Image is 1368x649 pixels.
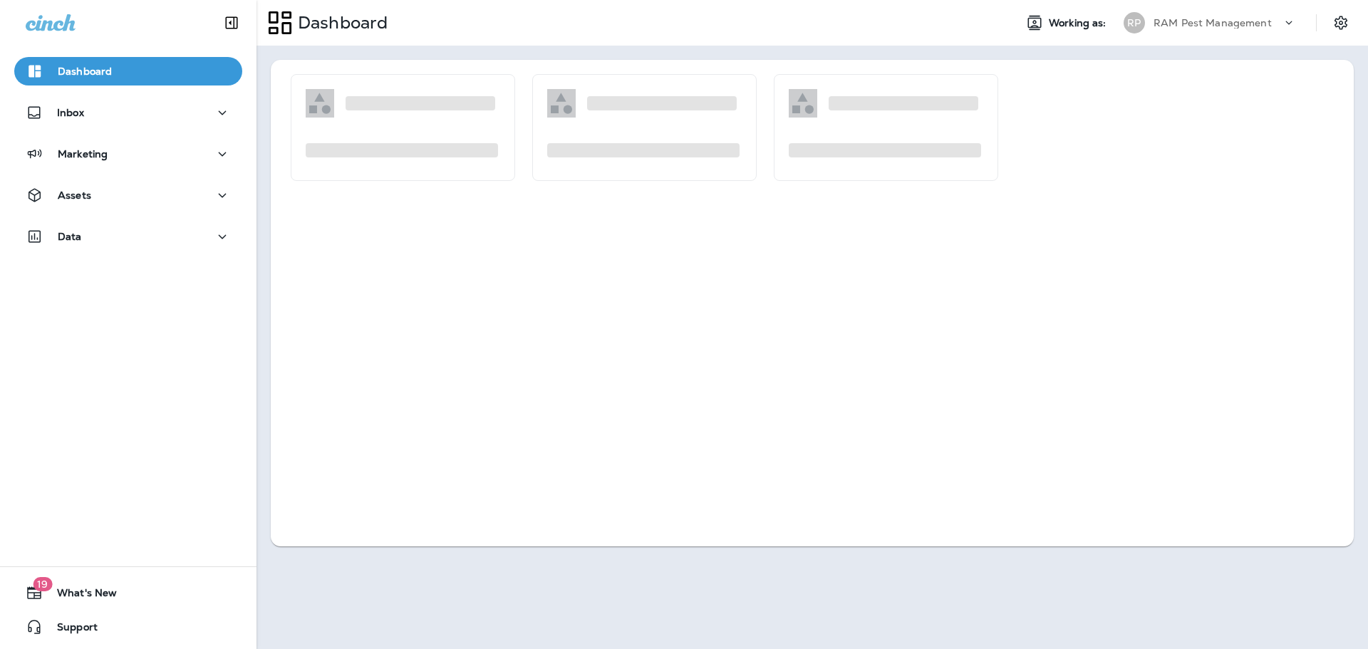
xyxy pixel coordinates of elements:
button: Inbox [14,98,242,127]
p: Dashboard [58,66,112,77]
button: Assets [14,181,242,209]
button: Support [14,613,242,641]
button: Settings [1328,10,1354,36]
button: Data [14,222,242,251]
button: Marketing [14,140,242,168]
span: Support [43,621,98,638]
span: 19 [33,577,52,591]
p: Dashboard [292,12,388,33]
p: Data [58,231,82,242]
span: Working as: [1049,17,1109,29]
p: RAM Pest Management [1154,17,1272,28]
span: What's New [43,587,117,604]
p: Inbox [57,107,84,118]
button: 19What's New [14,578,242,607]
button: Collapse Sidebar [212,9,252,37]
p: Marketing [58,148,108,160]
button: Dashboard [14,57,242,85]
div: RP [1124,12,1145,33]
p: Assets [58,189,91,201]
